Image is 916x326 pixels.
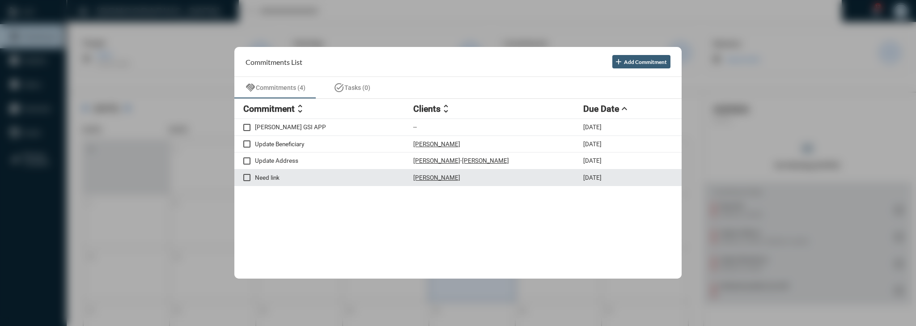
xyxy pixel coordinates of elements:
p: [PERSON_NAME] [413,174,460,181]
mat-icon: add [614,57,623,66]
h2: Clients [413,104,441,114]
p: Need link [255,174,413,181]
h2: Commitments List [246,58,302,66]
mat-icon: handshake [245,82,256,93]
span: Commitments (4) [256,84,305,91]
mat-icon: unfold_more [441,103,451,114]
h2: Commitment [243,104,295,114]
p: [DATE] [583,140,602,148]
p: Update Beneficiary [255,140,413,148]
span: Tasks (0) [344,84,370,91]
p: [PERSON_NAME] [413,140,460,148]
p: [PERSON_NAME] [462,157,509,165]
mat-icon: unfold_more [295,103,305,114]
p: -- [413,124,417,131]
p: [DATE] [583,157,602,165]
h2: Due Date [583,104,619,114]
p: Update Address [255,157,413,165]
mat-icon: expand_less [619,103,630,114]
p: - [460,157,462,165]
p: [PERSON_NAME] GSI APP [255,124,413,131]
mat-icon: task_alt [334,82,344,93]
p: [DATE] [583,174,602,181]
button: Add Commitment [612,55,670,68]
p: [PERSON_NAME] [413,157,460,165]
p: [DATE] [583,124,602,131]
